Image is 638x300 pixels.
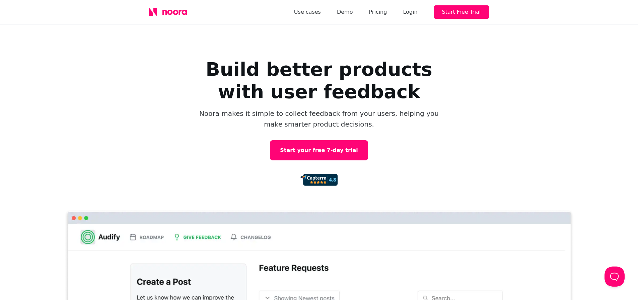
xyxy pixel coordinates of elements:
div: Login [403,7,417,17]
h1: Build better products with user feedback [185,58,453,103]
button: Start Free Trial [434,5,489,19]
a: Pricing [369,7,387,17]
a: Start your free 7-day trial [270,140,368,160]
p: Noora makes it simple to collect feedback from your users, helping you make smarter product decis... [199,108,440,130]
iframe: Help Scout Beacon - Open [605,267,625,287]
a: Demo [337,7,353,17]
img: 92d72d4f0927c2c8b0462b8c7b01ca97.png [300,174,337,186]
a: Use cases [294,7,321,17]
